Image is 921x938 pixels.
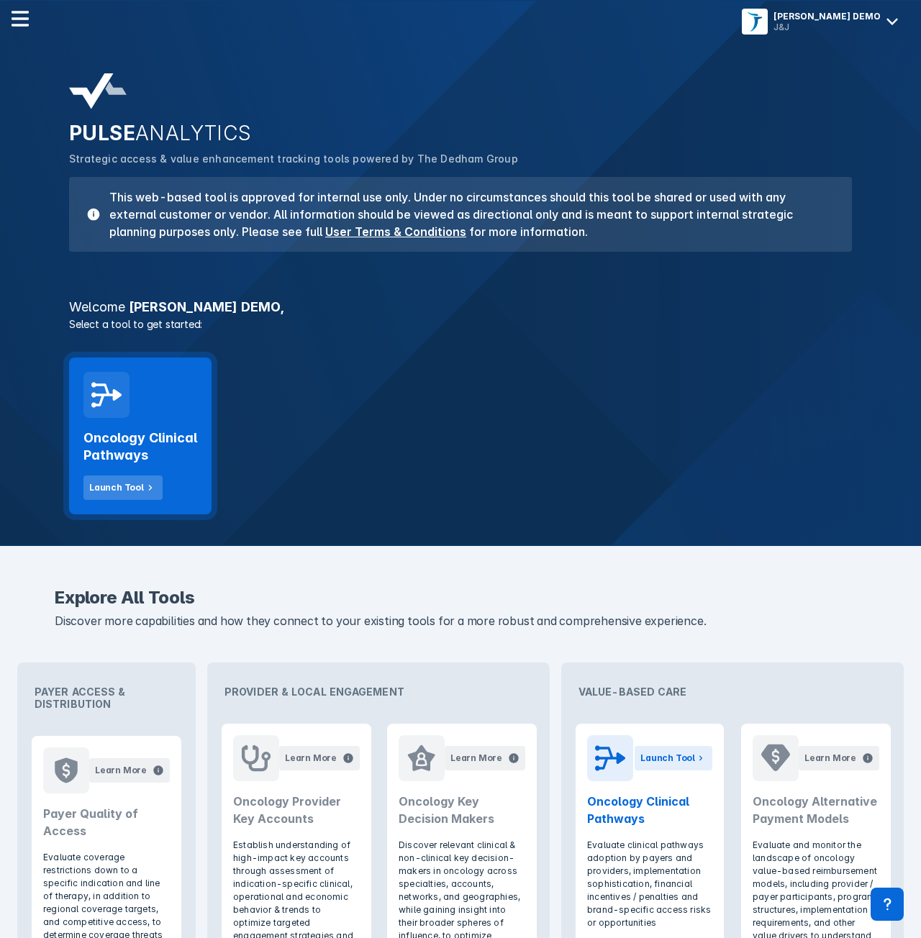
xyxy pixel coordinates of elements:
h2: Oncology Key Decision Makers [399,793,525,827]
div: J&J [773,22,881,32]
img: menu--horizontal.svg [12,10,29,27]
div: Contact Support [871,888,904,921]
button: Learn More [799,746,879,770]
h3: This web-based tool is approved for internal use only. Under no circumstances should this tool be... [101,188,835,240]
p: Select a tool to get started: [60,317,861,332]
div: Learn More [285,752,337,765]
h2: Payer Quality of Access [43,805,170,839]
span: Welcome [69,299,125,314]
h3: [PERSON_NAME] DEMO , [60,301,861,314]
a: Oncology Clinical PathwaysLaunch Tool [69,358,212,514]
h2: Explore All Tools [55,589,866,606]
h2: Oncology Clinical Pathways [587,793,712,827]
div: Launch Tool [89,481,144,494]
h2: PULSE [69,121,852,145]
img: pulse-analytics-logo [69,73,127,109]
button: Launch Tool [83,475,163,500]
div: Provider & Local Engagement [213,668,544,715]
p: Evaluate clinical pathways adoption by payers and providers, implementation sophistication, finan... [587,839,712,929]
button: Learn More [445,746,525,770]
p: Strategic access & value enhancement tracking tools powered by The Dedham Group [69,151,852,167]
div: Payer Access & Distribution [23,668,190,727]
h2: Oncology Clinical Pathways [83,429,197,464]
h2: Oncology Alternative Payment Models [753,793,879,827]
button: Learn More [89,758,170,783]
a: User Terms & Conditions [325,224,466,239]
button: Launch Tool [635,746,712,770]
div: Learn More [95,764,147,777]
img: menu button [745,12,765,32]
div: Value-Based Care [567,668,898,715]
div: [PERSON_NAME] DEMO [773,11,881,22]
button: Learn More [279,746,360,770]
p: Discover more capabilities and how they connect to your existing tools for a more robust and comp... [55,612,866,631]
h2: Oncology Provider Key Accounts [233,793,360,827]
div: Launch Tool [640,752,695,765]
span: ANALYTICS [135,121,252,145]
div: Learn More [450,752,502,765]
div: Learn More [804,752,856,765]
